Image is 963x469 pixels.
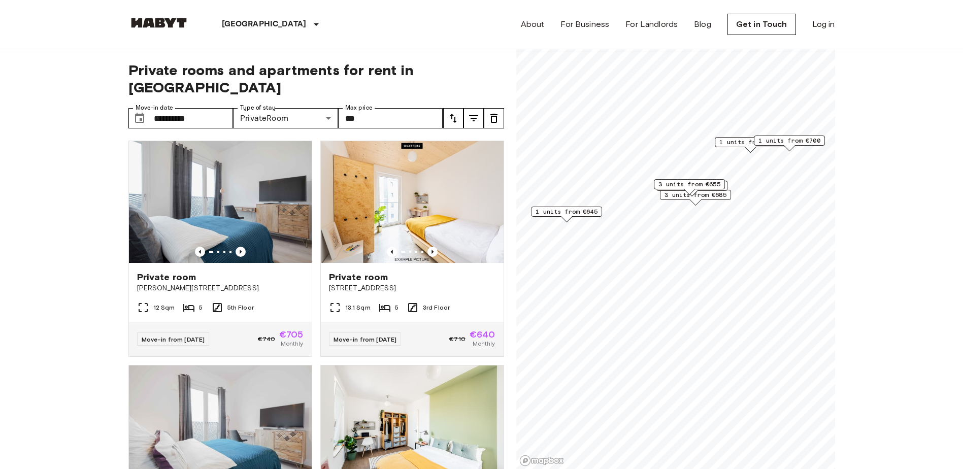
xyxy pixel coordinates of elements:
a: Get in Touch [727,14,796,35]
button: Previous image [236,247,246,257]
button: tune [443,108,463,128]
span: 1 units from €700 [758,136,820,145]
div: Map marker [656,181,727,196]
span: 5 [199,303,203,312]
div: PrivateRoom [233,108,338,128]
a: Log in [812,18,835,30]
label: Type of stay [240,104,276,112]
span: 5th Floor [227,303,254,312]
a: Marketing picture of unit DE-01-008-007-04HFPrevious imagePrevious imagePrivate room[PERSON_NAME]... [128,141,312,357]
button: Previous image [387,247,397,257]
p: [GEOGRAPHIC_DATA] [222,18,307,30]
img: Marketing picture of unit DE-01-008-007-04HF [129,141,312,263]
span: Move-in from [DATE] [334,336,397,343]
span: 13.1 Sqm [345,303,371,312]
a: Mapbox logo [519,455,564,466]
button: Choose date, selected date is 1 Nov 2025 [129,108,150,128]
span: €705 [279,330,304,339]
button: Previous image [427,247,438,257]
span: €740 [258,334,275,344]
a: For Landlords [625,18,678,30]
div: Map marker [654,179,725,195]
a: For Business [560,18,609,30]
span: [PERSON_NAME][STREET_ADDRESS] [137,283,304,293]
button: tune [463,108,484,128]
span: 1 units from €645 [536,207,597,216]
a: Marketing picture of unit DE-01-07-007-03QPrevious imagePrevious imagePrivate room[STREET_ADDRESS... [320,141,504,357]
a: Blog [694,18,711,30]
span: [STREET_ADDRESS] [329,283,495,293]
img: Habyt [128,18,189,28]
span: 5 [395,303,399,312]
span: Move-in from [DATE] [142,336,205,343]
span: Private rooms and apartments for rent in [GEOGRAPHIC_DATA] [128,61,504,96]
span: 1 units from €655 [719,138,781,147]
a: About [521,18,545,30]
span: 12 Sqm [153,303,175,312]
div: Map marker [754,136,825,151]
div: Map marker [715,137,786,153]
img: Marketing picture of unit DE-01-07-007-03Q [321,141,504,263]
span: €710 [449,334,466,344]
span: Private room [137,271,196,283]
span: Monthly [473,339,495,348]
span: Private room [329,271,388,283]
button: Previous image [195,247,205,257]
span: Monthly [281,339,303,348]
label: Move-in date [136,104,173,112]
label: Max price [345,104,373,112]
span: 3rd Floor [423,303,450,312]
span: 3 units from €655 [658,180,720,189]
div: Map marker [660,190,731,206]
span: €640 [470,330,495,339]
div: Map marker [531,207,602,222]
button: tune [484,108,504,128]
